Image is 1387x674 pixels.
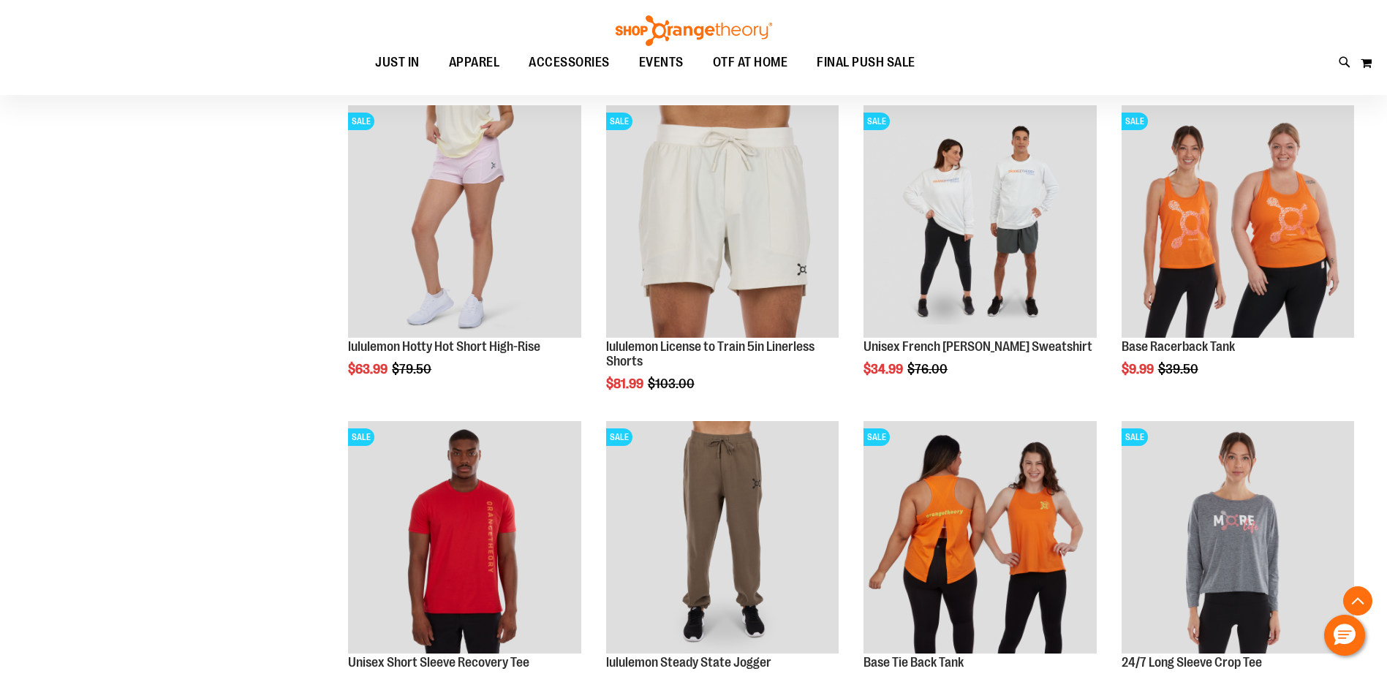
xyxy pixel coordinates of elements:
a: Base Racerback Tank [1122,339,1235,354]
img: Shop Orangetheory [613,15,774,46]
span: EVENTS [639,46,684,79]
span: FINAL PUSH SALE [817,46,915,79]
span: SALE [863,428,890,446]
span: SALE [606,428,632,446]
div: product [856,98,1103,414]
span: JUST IN [375,46,420,79]
a: FINAL PUSH SALE [802,46,930,79]
img: Product image for Base Racerback Tank [1122,105,1354,338]
div: product [599,98,846,428]
a: Product image for Base Racerback TankSALE [1122,105,1354,340]
img: lululemon Hotty Hot Short High-Rise [348,105,581,338]
span: SALE [863,113,890,130]
span: SALE [348,113,374,130]
a: Unisex Short Sleeve Recovery Tee [348,655,529,670]
a: EVENTS [624,46,698,80]
span: $34.99 [863,362,905,376]
span: APPAREL [449,46,500,79]
span: $103.00 [648,376,697,391]
a: lululemon License to Train 5in Linerless ShortsSALE [606,105,839,340]
a: lululemon Steady State JoggerSALE [606,421,839,656]
span: OTF AT HOME [713,46,788,79]
span: SALE [606,113,632,130]
a: Product image for 24/7 Long Sleeve Crop TeeSALE [1122,421,1354,656]
div: product [1114,98,1361,414]
a: lululemon License to Train 5in Linerless Shorts [606,339,815,368]
span: SALE [1122,428,1148,446]
img: Product image for Unisex Short Sleeve Recovery Tee [348,421,581,654]
img: Product image for Base Tie Back Tank [863,421,1096,654]
span: $63.99 [348,362,390,376]
span: SALE [1122,113,1148,130]
span: SALE [348,428,374,446]
span: $79.50 [392,362,434,376]
span: ACCESSORIES [529,46,610,79]
img: lululemon Steady State Jogger [606,421,839,654]
a: Product image for Base Tie Back TankSALE [863,421,1096,656]
div: product [341,98,588,414]
button: Hello, have a question? Let’s chat. [1324,615,1365,656]
a: APPAREL [434,46,515,80]
a: lululemon Hotty Hot Short High-Rise [348,339,540,354]
a: Unisex French Terry Crewneck Sweatshirt primary imageSALE [863,105,1096,340]
span: $81.99 [606,376,646,391]
img: Unisex French Terry Crewneck Sweatshirt primary image [863,105,1096,338]
a: lululemon Steady State Jogger [606,655,771,670]
img: Product image for 24/7 Long Sleeve Crop Tee [1122,421,1354,654]
button: Back To Top [1343,586,1372,616]
a: Unisex French [PERSON_NAME] Sweatshirt [863,339,1092,354]
span: $9.99 [1122,362,1156,376]
img: lululemon License to Train 5in Linerless Shorts [606,105,839,338]
a: 24/7 Long Sleeve Crop Tee [1122,655,1262,670]
a: Base Tie Back Tank [863,655,964,670]
a: JUST IN [360,46,434,80]
a: lululemon Hotty Hot Short High-RiseSALE [348,105,581,340]
a: OTF AT HOME [698,46,803,80]
span: $76.00 [907,362,950,376]
span: $39.50 [1158,362,1201,376]
a: Product image for Unisex Short Sleeve Recovery TeeSALE [348,421,581,656]
a: ACCESSORIES [514,46,624,80]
